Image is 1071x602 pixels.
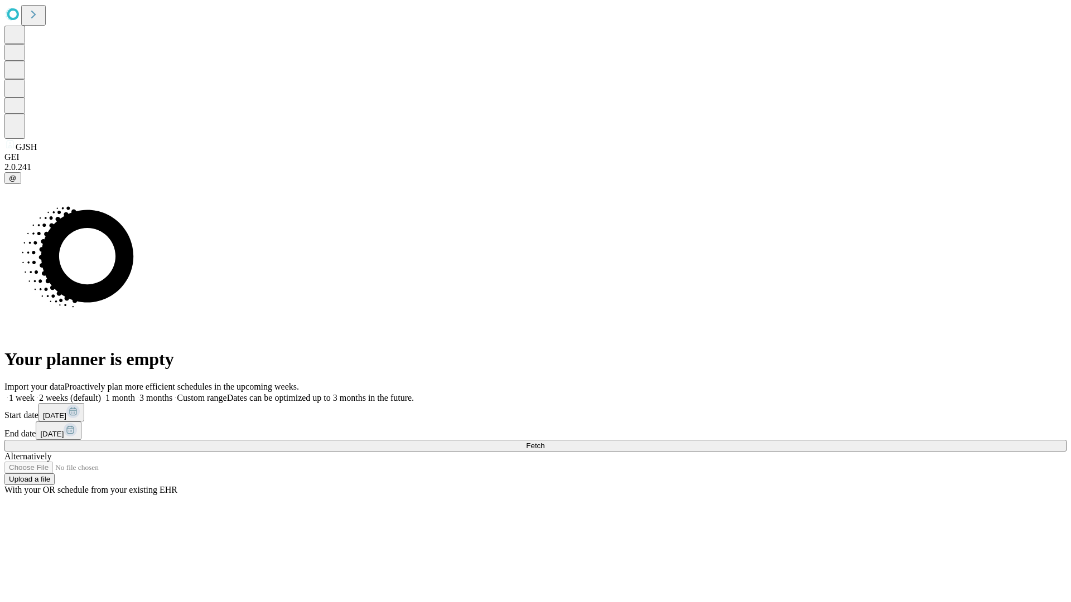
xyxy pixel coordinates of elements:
div: End date [4,421,1067,440]
button: @ [4,172,21,184]
button: [DATE] [38,403,84,421]
span: [DATE] [40,430,64,438]
span: Fetch [526,441,544,450]
span: Dates can be optimized up to 3 months in the future. [227,393,414,402]
button: [DATE] [36,421,81,440]
div: Start date [4,403,1067,421]
span: 2 weeks (default) [39,393,101,402]
div: GEI [4,152,1067,162]
h1: Your planner is empty [4,349,1067,370]
span: Import your data [4,382,65,391]
span: With your OR schedule from your existing EHR [4,485,177,494]
span: 1 month [105,393,135,402]
div: 2.0.241 [4,162,1067,172]
span: Alternatively [4,452,51,461]
span: [DATE] [43,411,66,420]
span: 3 months [139,393,172,402]
span: @ [9,174,17,182]
button: Upload a file [4,473,55,485]
span: 1 week [9,393,35,402]
span: Proactively plan more efficient schedules in the upcoming weeks. [65,382,299,391]
span: GJSH [16,142,37,152]
span: Custom range [177,393,226,402]
button: Fetch [4,440,1067,452]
